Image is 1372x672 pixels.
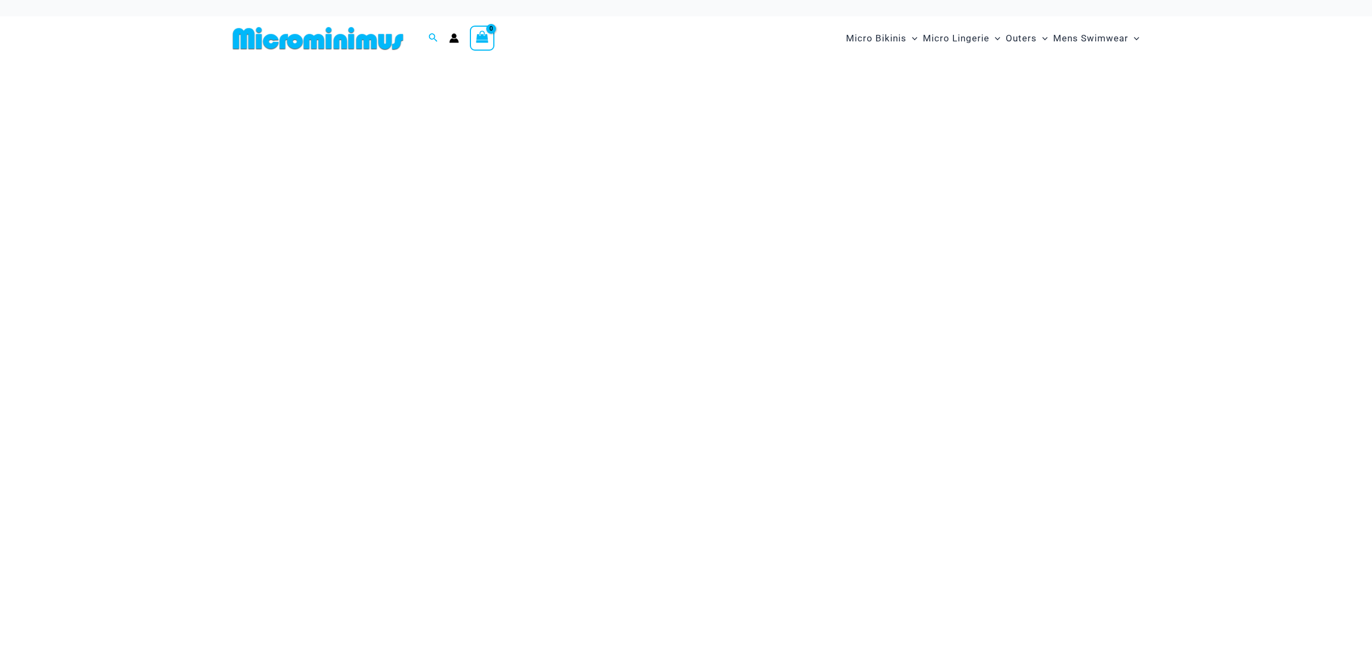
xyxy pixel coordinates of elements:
span: Micro Lingerie [923,25,989,52]
span: Menu Toggle [1128,25,1139,52]
a: Micro BikinisMenu ToggleMenu Toggle [843,22,920,55]
a: View Shopping Cart, empty [470,26,495,51]
span: Menu Toggle [906,25,917,52]
a: Micro LingerieMenu ToggleMenu Toggle [920,22,1003,55]
nav: Site Navigation [842,20,1144,57]
a: Search icon link [428,32,438,45]
a: OutersMenu ToggleMenu Toggle [1003,22,1050,55]
span: Menu Toggle [989,25,1000,52]
span: Outers [1006,25,1037,52]
span: Mens Swimwear [1053,25,1128,52]
img: MM SHOP LOGO FLAT [228,26,408,51]
span: Micro Bikinis [846,25,906,52]
a: Account icon link [449,33,459,43]
a: Mens SwimwearMenu ToggleMenu Toggle [1050,22,1142,55]
span: Menu Toggle [1037,25,1048,52]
